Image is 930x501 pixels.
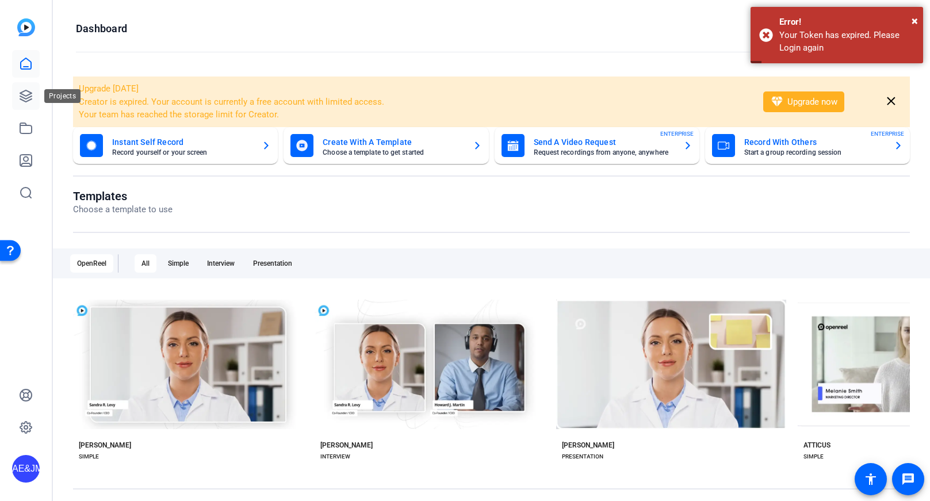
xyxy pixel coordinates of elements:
span: Upgrade [DATE] [79,83,139,94]
mat-card-subtitle: Start a group recording session [744,149,885,156]
button: Record With OthersStart a group recording sessionENTERPRISE [705,127,910,164]
div: AE&JMLDBRP [12,455,40,483]
div: Presentation [246,254,299,273]
div: Interview [200,254,242,273]
mat-card-title: Send A Video Request [534,135,674,149]
button: Close [912,12,918,29]
mat-card-title: Create With A Template [323,135,463,149]
div: OpenReel [70,254,113,273]
mat-icon: message [901,472,915,486]
span: × [912,14,918,28]
h1: Templates [73,189,173,203]
mat-card-subtitle: Request recordings from anyone, anywhere [534,149,674,156]
span: ENTERPRISE [660,129,694,138]
button: Upgrade now [763,91,844,112]
h1: Dashboard [76,22,127,36]
p: Choose a template to use [73,203,173,216]
button: Instant Self RecordRecord yourself or your screen [73,127,278,164]
div: Error! [779,16,914,29]
div: INTERVIEW [320,452,350,461]
div: [PERSON_NAME] [79,441,131,450]
li: Creator is expired. Your account is currently a free account with limited access. [79,95,748,109]
div: ATTICUS [803,441,831,450]
div: [PERSON_NAME] [320,441,373,450]
mat-card-title: Record With Others [744,135,885,149]
li: Your team has reached the storage limit for Creator. [79,108,748,121]
mat-card-subtitle: Record yourself or your screen [112,149,252,156]
mat-icon: close [884,94,898,109]
span: ENTERPRISE [871,129,904,138]
div: SIMPLE [803,452,824,461]
mat-icon: accessibility [864,472,878,486]
div: [PERSON_NAME] [562,441,614,450]
div: SIMPLE [79,452,99,461]
mat-card-title: Instant Self Record [112,135,252,149]
div: Projects [44,89,81,103]
img: blue-gradient.svg [17,18,35,36]
div: Your Token has expired. Please Login again [779,29,914,55]
mat-card-subtitle: Choose a template to get started [323,149,463,156]
button: Create With A TemplateChoose a template to get started [284,127,488,164]
div: Simple [161,254,196,273]
div: All [135,254,156,273]
div: PRESENTATION [562,452,603,461]
button: Send A Video RequestRequest recordings from anyone, anywhereENTERPRISE [495,127,699,164]
mat-icon: diamond [770,95,784,109]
